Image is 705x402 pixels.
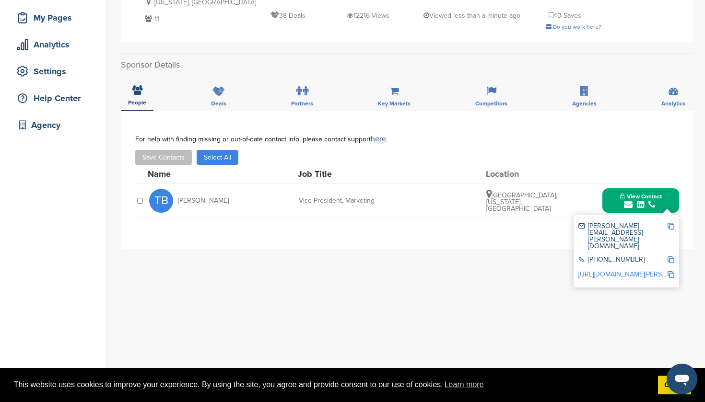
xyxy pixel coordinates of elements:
span: View Contact [620,193,662,200]
div: Settings [14,63,96,80]
button: Select All [197,150,238,165]
div: Vice President, Marketing [299,197,443,204]
p: 12216 Views [347,10,389,22]
div: Analytics [14,36,96,53]
div: My Pages [14,9,96,26]
div: [PERSON_NAME][EMAIL_ADDRESS][PERSON_NAME][DOMAIN_NAME] [578,223,667,250]
div: Location [486,170,558,178]
p: 40 Saves [549,10,581,22]
a: Settings [10,60,96,82]
span: Agencies [572,101,597,106]
p: 38 Deals [270,10,305,22]
p: Viewed less than a minute ago [423,10,520,22]
a: Analytics [10,34,96,56]
span: Key Markets [378,101,411,106]
a: Help Center [10,87,96,109]
span: People [128,100,146,105]
span: Do you work here? [553,23,601,30]
a: here [371,134,386,144]
button: View Contact [608,186,673,215]
a: learn more about cookies [443,378,485,392]
span: [PERSON_NAME] [178,197,229,204]
span: Partners [291,101,313,106]
button: Save Contacts [135,150,192,165]
iframe: Button to launch messaging window [667,364,697,394]
h2: Sponsor Details [121,58,693,71]
span: [GEOGRAPHIC_DATA], [US_STATE], [GEOGRAPHIC_DATA] [486,191,557,213]
span: Competitors [475,101,507,106]
a: My Pages [10,7,96,29]
div: Job Title [298,170,442,178]
a: Do you work here? [546,23,601,30]
span: This website uses cookies to improve your experience. By using the site, you agree and provide co... [14,378,650,392]
a: Agency [10,114,96,136]
p: 11 [142,13,256,25]
span: TB [149,189,173,213]
div: For help with finding missing or out-of-date contact info, please contact support . [135,135,679,143]
img: Copy [668,223,674,230]
div: [PHONE_NUMBER] [578,256,667,264]
img: Copy [668,256,674,263]
span: Analytics [661,101,685,106]
div: Name [148,170,253,178]
a: dismiss cookie message [658,376,691,395]
div: Help Center [14,90,96,107]
div: Agency [14,116,96,134]
a: [URL][DOMAIN_NAME][PERSON_NAME] [578,270,695,278]
img: Copy [668,271,674,278]
span: Deals [211,101,226,106]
